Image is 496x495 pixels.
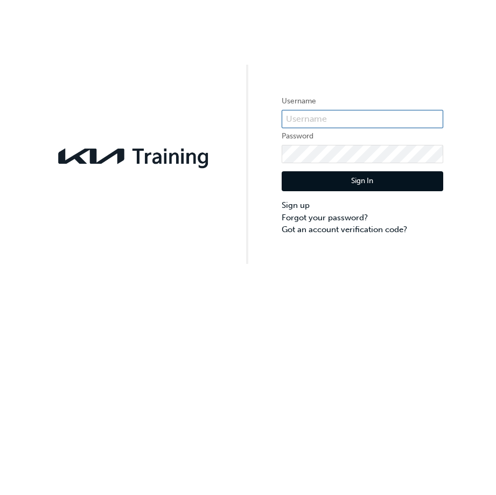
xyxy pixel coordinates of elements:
[282,95,443,108] label: Username
[282,224,443,236] a: Got an account verification code?
[282,130,443,143] label: Password
[282,110,443,128] input: Username
[282,199,443,212] a: Sign up
[53,142,215,171] img: kia-training
[282,171,443,192] button: Sign In
[282,212,443,224] a: Forgot your password?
